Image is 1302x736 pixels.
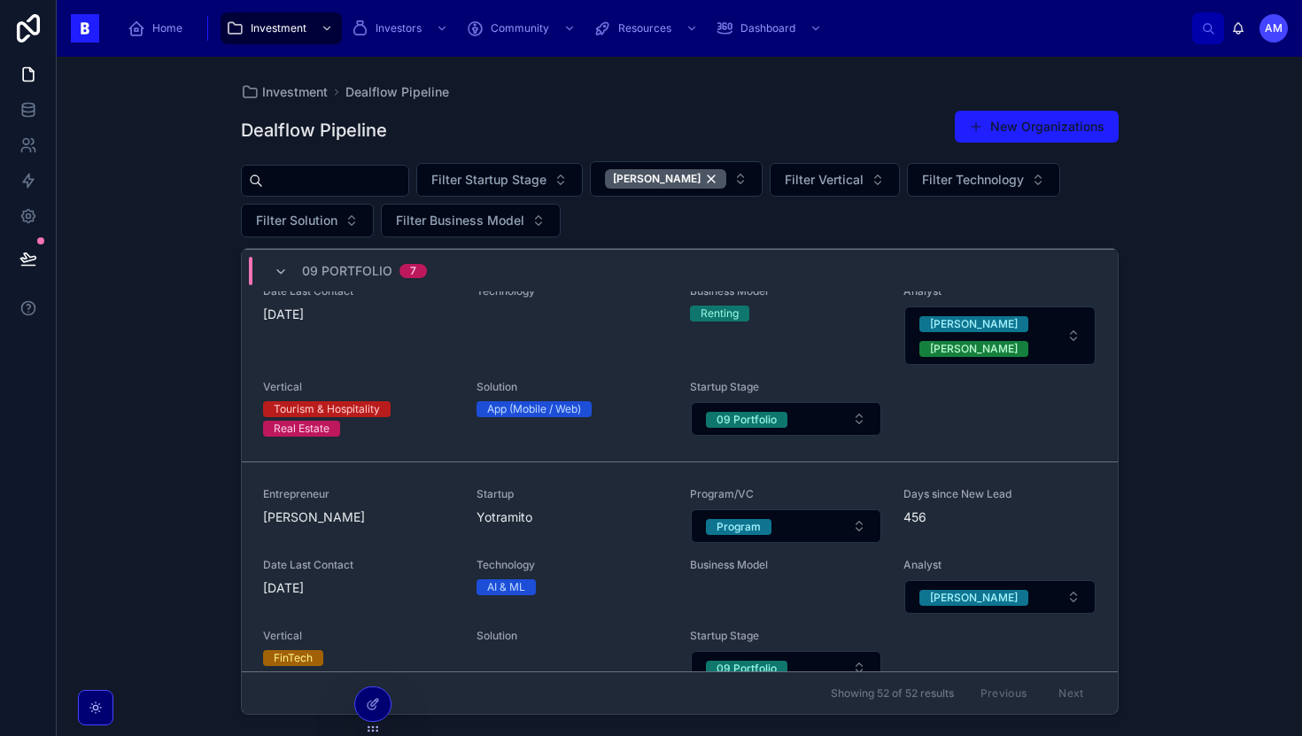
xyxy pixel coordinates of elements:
[241,83,328,101] a: Investment
[263,284,455,298] span: Date Last Contact
[919,588,1028,606] button: Unselect ADRIAN
[113,9,1192,48] div: scrollable content
[590,161,763,197] button: Select Button
[263,508,455,526] span: [PERSON_NAME]
[431,171,546,189] span: Filter Startup Stage
[903,487,1096,501] span: Days since New Lead
[955,111,1119,143] button: New Organizations
[71,14,99,43] img: App logo
[690,487,882,501] span: Program/VC
[477,284,669,298] span: Technology
[477,508,669,526] span: Yotramito
[256,212,337,229] span: Filter Solution
[710,12,831,44] a: Dashboard
[410,264,416,278] div: 7
[263,306,304,323] p: [DATE]
[263,380,455,394] span: Vertical
[381,204,561,237] button: Select Button
[904,306,1095,365] button: Select Button
[904,580,1095,614] button: Select Button
[691,651,881,685] button: Select Button
[717,412,777,428] div: 09 Portfolio
[690,558,882,572] span: Business Model
[690,629,882,643] span: Startup Stage
[345,12,457,44] a: Investors
[831,686,954,701] span: Showing 52 of 52 results
[416,163,583,197] button: Select Button
[491,21,549,35] span: Community
[263,558,455,572] span: Date Last Contact
[274,421,329,437] div: Real Estate
[263,579,304,597] p: [DATE]
[922,171,1024,189] span: Filter Technology
[262,83,328,101] span: Investment
[930,341,1018,357] div: [PERSON_NAME]
[376,21,422,35] span: Investors
[605,169,726,189] div: [PERSON_NAME]
[717,519,761,535] div: Program
[903,508,1096,526] span: 456
[241,204,374,237] button: Select Button
[691,402,881,436] button: Select Button
[618,21,671,35] span: Resources
[122,12,195,44] a: Home
[263,629,455,643] span: Vertical
[302,262,392,280] span: 09 Portfolio
[717,661,777,677] div: 09 Portfolio
[242,188,1118,461] a: [PERSON_NAME]Atika RoomsSelect Button--Date Last Contact[DATE]TechnologyBusiness ModelRentingAnal...
[919,314,1028,332] button: Unselect ADRIAN
[690,380,882,394] span: Startup Stage
[345,83,449,101] a: Dealflow Pipeline
[690,284,882,298] span: Business Model
[930,590,1018,606] div: [PERSON_NAME]
[242,461,1118,710] a: Entrepreneur[PERSON_NAME]StartupYotramitoProgram/VCSelect ButtonDays since New Lead456Date Last C...
[903,558,1096,572] span: Analyst
[152,21,182,35] span: Home
[930,316,1018,332] div: [PERSON_NAME]
[477,487,669,501] span: Startup
[221,12,342,44] a: Investment
[477,380,669,394] span: Solution
[477,558,669,572] span: Technology
[605,169,726,189] button: Unselect ADRIAN
[477,629,669,643] span: Solution
[785,171,864,189] span: Filter Vertical
[263,487,455,501] span: Entrepreneur
[461,12,585,44] a: Community
[251,21,306,35] span: Investment
[487,579,525,595] div: AI & ML
[487,401,581,417] div: App (Mobile / Web)
[701,306,739,322] div: Renting
[770,163,900,197] button: Select Button
[740,21,795,35] span: Dashboard
[241,118,387,143] h1: Dealflow Pipeline
[907,163,1060,197] button: Select Button
[396,212,524,229] span: Filter Business Model
[919,339,1028,357] button: Unselect PEDRO
[588,12,707,44] a: Resources
[1265,21,1283,35] span: AM
[903,284,1096,298] span: Analyst
[691,509,881,543] button: Select Button
[274,650,313,666] div: FinTech
[274,401,380,417] div: Tourism & Hospitality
